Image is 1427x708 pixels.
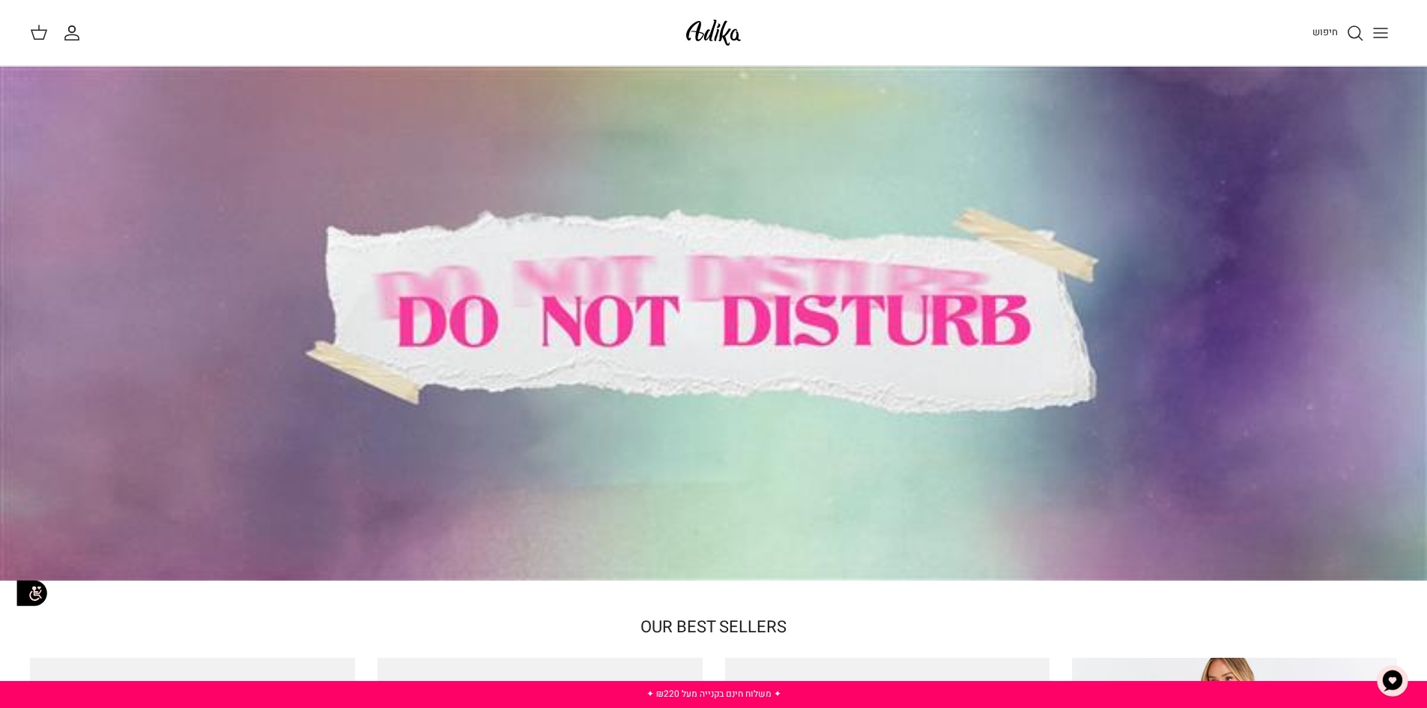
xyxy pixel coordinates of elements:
[1364,16,1397,49] button: Toggle menu
[11,572,52,614] img: accessibility_icon02.svg
[1312,25,1338,39] span: חיפוש
[63,24,87,42] a: החשבון שלי
[1370,659,1415,704] button: צ'אט
[640,615,787,639] a: OUR BEST SELLERS
[682,15,745,50] img: Adika IL
[1312,24,1364,42] a: חיפוש
[646,687,781,701] a: ✦ משלוח חינם בקנייה מעל ₪220 ✦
